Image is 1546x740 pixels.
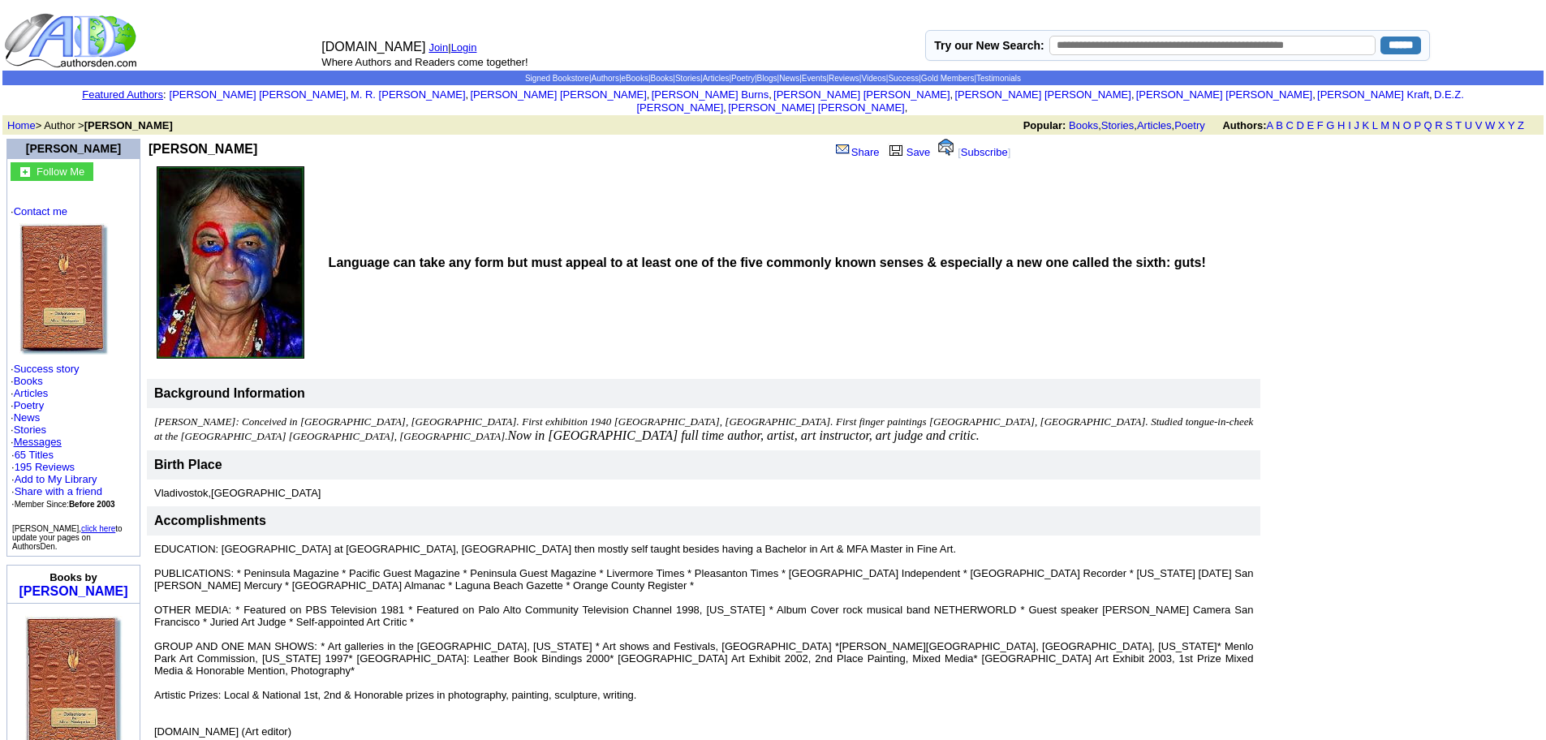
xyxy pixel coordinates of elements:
[921,74,975,83] a: Gold Members
[779,74,799,83] a: News
[14,436,62,448] a: Messages
[1174,119,1205,131] a: Poetry
[74,608,75,613] img: shim.gif
[69,500,115,509] b: Before 2003
[1101,119,1134,131] a: Stories
[1380,119,1389,131] a: M
[15,500,115,509] font: Member Since:
[1445,119,1453,131] a: S
[591,74,618,83] a: Authors
[321,40,425,54] font: [DOMAIN_NAME]
[154,458,222,471] font: Birth Place
[14,411,41,424] a: News
[525,74,1021,83] span: | | | | | | | | | | | | | |
[1475,119,1483,131] a: V
[71,608,72,613] img: shim.gif
[14,375,43,387] a: Books
[1317,88,1429,101] a: [PERSON_NAME] Kraft
[907,104,909,113] font: i
[1307,119,1314,131] a: E
[37,166,84,178] font: Follow Me
[7,119,36,131] a: Home
[12,524,123,551] font: [PERSON_NAME], to update your pages on AuthorsDen.
[1267,119,1273,131] a: A
[887,143,905,156] img: library.gif
[525,74,589,83] a: Signed Bookstore
[15,449,54,461] a: 65 Titles
[154,487,321,499] font: Vladivostok,
[834,146,880,158] a: Share
[1326,119,1334,131] a: G
[1285,119,1293,131] a: C
[953,91,954,100] font: i
[349,91,351,100] font: i
[170,88,1464,114] font: , , , , , , , , , ,
[1222,119,1266,131] b: Authors:
[1137,119,1172,131] a: Articles
[1518,119,1524,131] a: Z
[1316,91,1317,100] font: i
[72,608,73,613] img: shim.gif
[938,139,954,156] img: alert.gif
[1372,119,1378,131] a: L
[976,74,1021,83] a: Testimonials
[728,101,904,114] a: [PERSON_NAME] [PERSON_NAME]
[1363,119,1370,131] a: K
[1508,119,1514,131] a: Y
[14,205,67,217] a: Contact me
[14,363,80,375] a: Success story
[14,424,46,436] a: Stories
[149,142,257,156] b: [PERSON_NAME]
[14,399,45,411] a: Poetry
[15,485,102,497] a: Share with a friend
[1465,119,1472,131] a: U
[1403,119,1411,131] a: O
[934,39,1044,52] label: Try our New Search:
[468,91,470,100] font: i
[703,74,730,83] a: Articles
[726,104,728,113] font: i
[622,74,648,83] a: eBooks
[50,571,97,583] b: Books by
[329,256,1206,269] b: Language can take any form but must appeal to at least one of the five commonly known senses & es...
[321,56,528,68] font: Where Authors and Readers come together!
[1023,119,1539,131] font: , , ,
[1276,119,1283,131] a: B
[73,608,74,613] img: shim.gif
[651,74,674,83] a: Books
[829,74,859,83] a: Reviews
[731,74,755,83] a: Poetry
[961,146,1008,158] a: Subscribe
[652,88,769,101] a: [PERSON_NAME] Burns
[958,146,961,158] font: [
[1414,119,1420,131] a: P
[649,91,651,100] font: i
[1069,119,1098,131] a: Books
[7,119,173,131] font: > Author >
[20,167,30,177] img: gc.jpg
[1317,119,1324,131] a: F
[448,41,482,54] font: |
[1136,88,1312,101] a: [PERSON_NAME] [PERSON_NAME]
[37,164,84,178] a: Follow Me
[4,12,140,69] img: logo_ad.gif
[351,88,466,101] a: M. R. [PERSON_NAME]
[1498,119,1505,131] a: X
[157,166,304,359] img: 10592.jpg
[773,88,950,101] a: [PERSON_NAME] [PERSON_NAME]
[154,386,305,400] b: Background Information
[15,473,97,485] a: Add to My Library
[428,41,448,54] a: Join
[14,387,49,399] a: Articles
[451,41,477,54] a: Login
[11,436,62,448] font: ·
[885,146,931,158] a: Save
[757,74,777,83] a: Blogs
[26,142,121,155] a: [PERSON_NAME]
[15,461,75,473] a: 195 Reviews
[1485,119,1495,131] a: W
[1393,119,1400,131] a: N
[1135,91,1136,100] font: i
[19,584,127,598] a: [PERSON_NAME]
[170,88,346,101] a: [PERSON_NAME] [PERSON_NAME]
